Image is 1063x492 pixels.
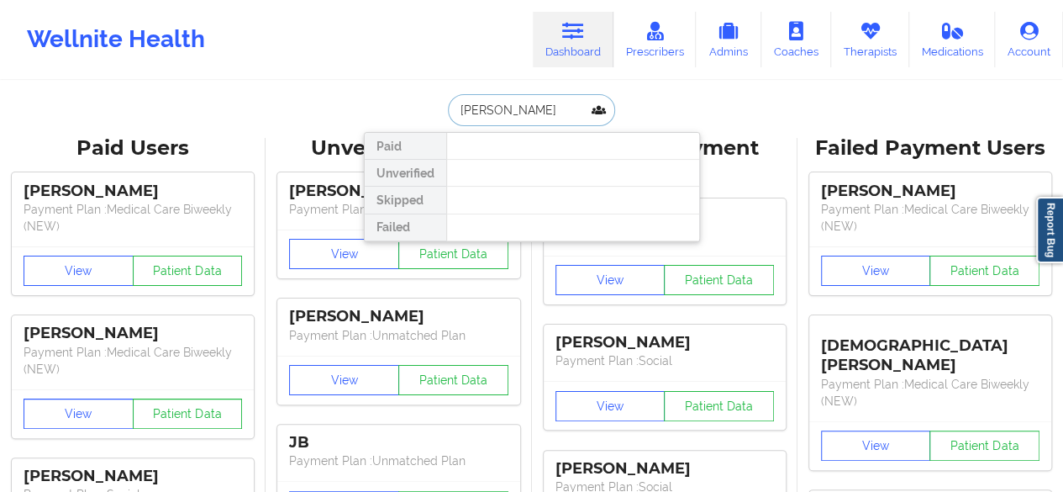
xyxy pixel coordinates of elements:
[133,399,243,429] button: Patient Data
[555,391,666,421] button: View
[277,135,519,161] div: Unverified Users
[398,239,508,269] button: Patient Data
[365,214,446,241] div: Failed
[821,201,1039,235] p: Payment Plan : Medical Care Biweekly (NEW)
[289,239,399,269] button: View
[24,201,242,235] p: Payment Plan : Medical Care Biweekly (NEW)
[821,324,1039,375] div: [DEMOGRAPHIC_DATA][PERSON_NAME]
[289,452,508,469] p: Payment Plan : Unmatched Plan
[133,256,243,286] button: Patient Data
[24,344,242,378] p: Payment Plan : Medical Care Biweekly (NEW)
[809,135,1051,161] div: Failed Payment Users
[24,467,242,486] div: [PERSON_NAME]
[365,187,446,214] div: Skipped
[909,12,996,67] a: Medications
[289,182,508,201] div: [PERSON_NAME]
[821,431,931,461] button: View
[555,265,666,295] button: View
[995,12,1063,67] a: Account
[664,265,774,295] button: Patient Data
[398,365,508,395] button: Patient Data
[613,12,697,67] a: Prescribers
[289,327,508,344] p: Payment Plan : Unmatched Plan
[929,256,1039,286] button: Patient Data
[365,160,446,187] div: Unverified
[289,201,508,218] p: Payment Plan : Unmatched Plan
[821,182,1039,201] div: [PERSON_NAME]
[1036,197,1063,263] a: Report Bug
[289,307,508,326] div: [PERSON_NAME]
[821,256,931,286] button: View
[831,12,909,67] a: Therapists
[929,431,1039,461] button: Patient Data
[696,12,761,67] a: Admins
[555,459,774,479] div: [PERSON_NAME]
[24,324,242,343] div: [PERSON_NAME]
[365,133,446,160] div: Paid
[24,399,134,429] button: View
[821,376,1039,410] p: Payment Plan : Medical Care Biweekly (NEW)
[533,12,613,67] a: Dashboard
[761,12,831,67] a: Coaches
[24,182,242,201] div: [PERSON_NAME]
[12,135,254,161] div: Paid Users
[289,365,399,395] button: View
[555,333,774,352] div: [PERSON_NAME]
[24,256,134,286] button: View
[289,433,508,452] div: JB
[555,352,774,369] p: Payment Plan : Social
[664,391,774,421] button: Patient Data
